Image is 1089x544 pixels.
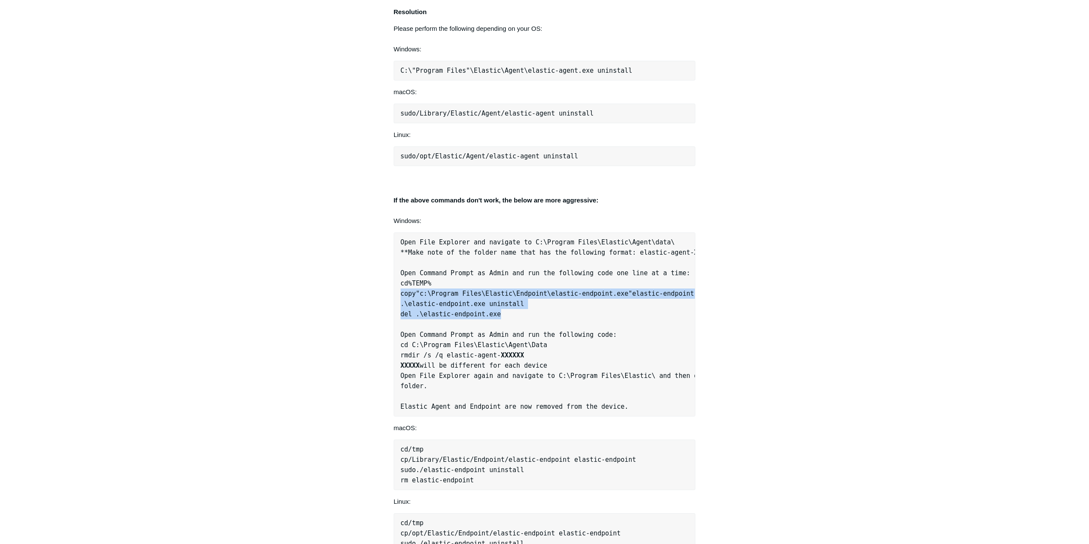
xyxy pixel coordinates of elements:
[401,300,404,308] span: .
[420,152,431,160] span: opt
[401,152,416,160] span: sudo
[520,529,524,537] span: -
[489,152,516,160] span: elastic
[458,529,489,537] span: Endpoint
[416,290,632,297] span: "c:\Program Files\Elastic\Endpoint\elastic-endpoint.exe"
[420,110,447,117] span: Library
[394,423,696,433] p: macOS:
[408,529,412,537] span: /
[489,529,493,537] span: /
[401,446,408,453] span: cd
[454,529,458,537] span: /
[485,310,489,318] span: .
[408,519,412,527] span: /
[416,67,443,74] span: Program
[501,110,505,117] span: /
[694,290,698,297] span: .
[401,238,756,390] span: Open File Explorer and navigate to C:\Program Files\Elastic\Agent\data\ **Make note of the folder...
[427,529,454,537] span: Elastic
[439,476,443,484] span: -
[466,152,485,160] span: Agent
[394,24,696,54] p: Please perform the following depending on your OS: Windows:
[408,446,412,453] span: /
[451,466,454,474] span: -
[394,8,427,15] strong: Resolution
[408,67,416,74] span: \"
[404,67,408,74] span: :
[424,466,451,474] span: elastic
[501,351,524,359] strong: XXXXXX
[394,130,696,140] p: Linux:
[416,152,420,160] span: /
[401,110,416,117] span: sudo
[394,196,599,204] strong: If the above commands don't work, the below are more aggressive:
[424,529,427,537] span: /
[427,279,431,287] span: %
[412,456,439,464] span: Library
[466,67,632,74] span: "\Elastic\Agent\elastic-agent.exe uninstall
[694,249,717,256] strong: XXXXXX
[532,110,536,117] span: -
[462,152,466,160] span: /
[470,300,474,308] span: .
[659,290,663,297] span: -
[443,476,474,484] span: endpoint
[435,300,439,308] span: -
[601,456,605,464] span: -
[520,152,578,160] span: agent uninstall
[505,456,509,464] span: /
[478,110,481,117] span: /
[401,446,424,464] span: tmp cp
[401,403,629,410] span: Elastic Agent and Endpoint are now removed from the device.
[412,529,424,537] span: opt
[540,456,602,464] span: endpoint elastic
[447,110,451,117] span: /
[416,466,424,474] span: ./
[401,519,424,537] span: tmp cp
[394,496,696,507] p: Linux:
[586,529,590,537] span: -
[451,110,478,117] span: Elastic
[474,456,504,464] span: Endpoint
[505,110,532,117] span: elastic
[408,279,412,287] span: %
[431,152,435,160] span: /
[416,110,420,117] span: /
[470,456,474,464] span: /
[524,529,586,537] span: endpoint elastic
[401,362,420,369] strong: XXXXX
[443,456,470,464] span: Elastic
[408,456,412,464] span: /
[401,466,524,484] span: endpoint uninstall rm elastic
[401,67,404,74] span: C
[394,195,696,226] p: Windows:
[536,110,593,117] span: agent uninstall
[447,67,466,74] span: Files
[536,456,540,464] span: -
[451,310,454,318] span: -
[439,456,443,464] span: /
[401,519,408,527] span: cd
[509,456,536,464] span: elastic
[435,152,462,160] span: Elastic
[394,87,696,97] p: macOS:
[516,152,520,160] span: -
[416,310,420,318] span: .
[485,152,489,160] span: /
[481,110,501,117] span: Agent
[493,529,520,537] span: elastic
[401,310,412,318] span: del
